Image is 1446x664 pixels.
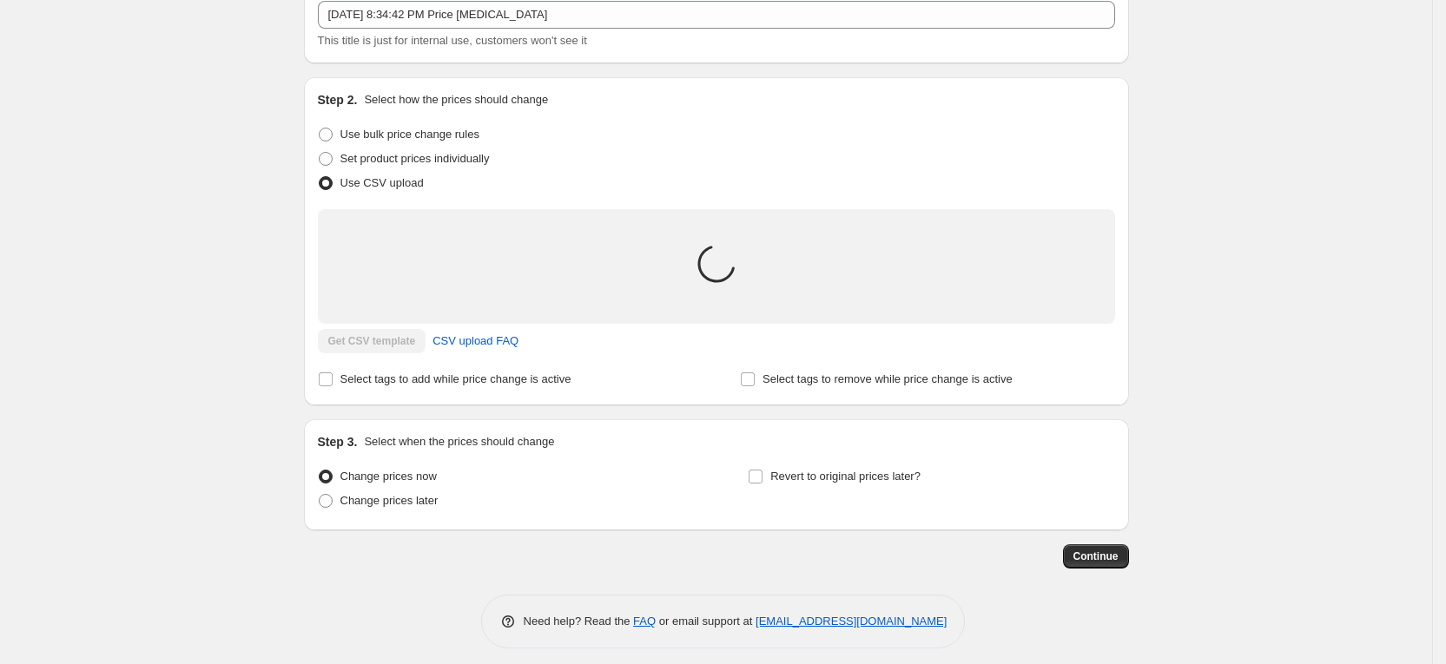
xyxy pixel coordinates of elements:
[656,615,756,628] span: or email support at
[340,176,424,189] span: Use CSV upload
[340,372,571,385] span: Select tags to add while price change is active
[422,327,529,355] a: CSV upload FAQ
[318,34,587,47] span: This title is just for internal use, customers won't see it
[756,615,947,628] a: [EMAIL_ADDRESS][DOMAIN_NAME]
[340,128,479,141] span: Use bulk price change rules
[1073,549,1119,563] span: Continue
[763,372,1013,385] span: Select tags to remove while price change is active
[340,152,490,165] span: Set product prices individually
[432,332,518,350] span: CSV upload FAQ
[1063,544,1129,569] button: Continue
[633,615,656,628] a: FAQ
[364,91,548,108] p: Select how the prices should change
[340,494,439,507] span: Change prices later
[364,433,554,450] p: Select when the prices should change
[770,470,921,483] span: Revert to original prices later?
[318,1,1115,29] input: 30% off holiday sale
[524,615,634,628] span: Need help? Read the
[340,470,437,483] span: Change prices now
[318,433,358,450] h2: Step 3.
[318,91,358,108] h2: Step 2.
